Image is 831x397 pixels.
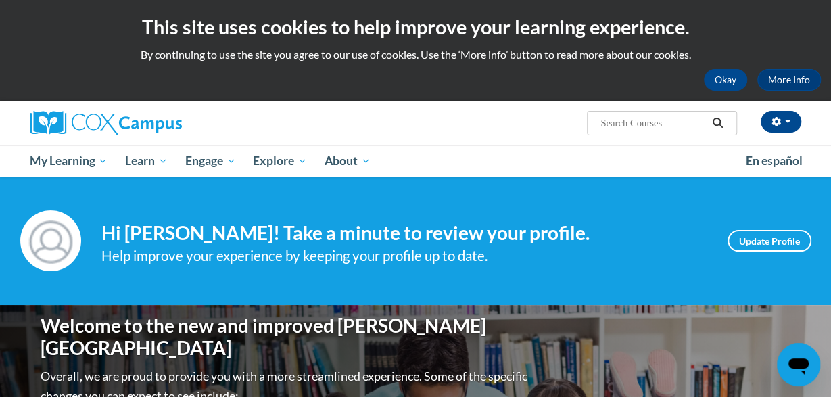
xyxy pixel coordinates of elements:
iframe: Button to launch messaging window [777,343,820,386]
div: Help improve your experience by keeping your profile up to date. [101,245,707,267]
img: Profile Image [20,210,81,271]
a: Explore [244,145,316,177]
button: Okay [704,69,747,91]
img: Cox Campus [30,111,182,135]
input: Search Courses [599,115,707,131]
a: More Info [757,69,821,91]
span: Explore [253,153,307,169]
a: Update Profile [728,230,811,252]
a: Learn [116,145,176,177]
button: Search [707,115,728,131]
h1: Welcome to the new and improved [PERSON_NAME][GEOGRAPHIC_DATA] [41,314,531,360]
span: About [325,153,371,169]
h2: This site uses cookies to help improve your learning experience. [10,14,821,41]
span: My Learning [30,153,108,169]
a: Cox Campus [30,111,274,135]
span: Learn [125,153,168,169]
button: Account Settings [761,111,801,133]
span: Engage [185,153,236,169]
div: Main menu [20,145,811,177]
h4: Hi [PERSON_NAME]! Take a minute to review your profile. [101,222,707,245]
a: About [316,145,379,177]
a: En español [737,147,811,175]
a: Engage [176,145,245,177]
p: By continuing to use the site you agree to our use of cookies. Use the ‘More info’ button to read... [10,47,821,62]
span: En español [746,154,803,168]
a: My Learning [22,145,117,177]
